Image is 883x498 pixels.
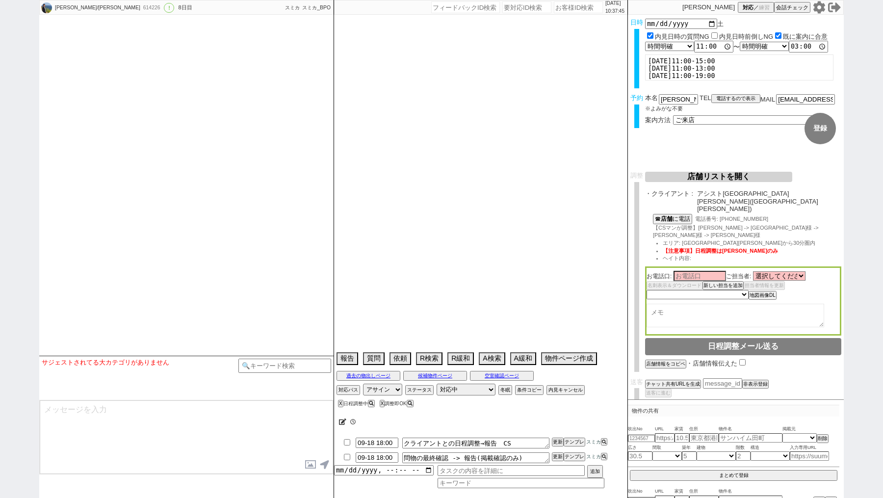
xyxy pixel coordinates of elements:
span: TEL [700,94,711,102]
span: 会話チェック [776,4,808,11]
button: 対応／練習 [738,2,774,13]
span: 建物 [697,444,736,452]
div: サジェストされてる大カテゴリがありません [42,359,238,367]
button: A緩和 [510,352,536,365]
span: 広さ [628,444,652,452]
button: 新しい担当を追加 [702,281,744,290]
span: URL [655,425,675,433]
button: A検索 [479,352,505,365]
input: お電話口 [674,271,726,281]
p: 物件の共有 [628,405,839,417]
button: X [338,400,343,407]
span: アシスト[GEOGRAPHIC_DATA][PERSON_NAME]([GEOGRAPHIC_DATA][PERSON_NAME]) [697,190,841,213]
span: ヘイト内容: [663,255,691,261]
span: 送客 [630,378,643,386]
input: サンハイム田町 [719,433,782,443]
div: 日程調整中 [338,401,377,406]
input: 5 [682,451,697,461]
button: 店舗情報をコピペ [645,360,686,368]
p: 10:37:45 [605,7,624,15]
input: 東京都港区海岸３ [689,433,719,443]
span: 電話番号: [PHONE_NUMBER] [695,216,768,222]
button: テンプレ [564,438,585,446]
button: 冬眠 [498,385,512,395]
div: ! [164,3,174,13]
span: 住所 [689,425,719,433]
button: チャット共有URLを生成 [645,380,701,389]
button: 候補物件ページ [403,371,467,381]
button: 非表示登録 [742,380,769,389]
label: 内見日時の質問NG [655,33,709,40]
button: 会話チェック [774,2,810,13]
span: 物件名 [719,488,782,496]
span: エリア: [GEOGRAPHIC_DATA][PERSON_NAME]から30分圏内 [663,240,815,246]
input: お客様ID検索 [554,1,603,13]
span: 予約 [630,94,643,102]
span: 対応 [743,4,753,11]
span: MAIL [760,96,775,103]
span: 【CSマンが調整】[PERSON_NAME] -> [GEOGRAPHIC_DATA]様 -> [PERSON_NAME]様 -> [PERSON_NAME]様 [653,225,819,238]
input: 🔍キーワード検索 [238,359,331,373]
button: 地図画像DL [749,291,777,300]
button: R検索 [416,352,442,365]
button: 日程調整メール送る [645,338,841,355]
input: 1234567 [628,435,655,442]
button: 電話するので表示 [711,94,760,103]
span: 物件名 [719,425,782,433]
button: 担当者情報を更新 [744,281,785,290]
span: 掲載元 [782,425,796,433]
span: ※よみがな不要 [645,105,683,111]
button: ☎店舗に電話 [653,214,692,224]
input: タスクの内容を詳細に [438,465,585,476]
span: 階数 [736,444,751,452]
span: スミカ [585,454,601,459]
span: 家賃 [675,425,689,433]
span: ・クライアント : [645,190,693,213]
span: 土 [717,20,724,27]
button: 店舗リストを開く [645,172,792,182]
span: 案内方法 [645,116,671,124]
div: 調整即OK [380,401,416,406]
span: 練習 [759,4,770,11]
b: 店舗 [661,215,673,222]
label: 既に案内に合意 [783,33,828,40]
button: 物件ページ作成 [541,352,597,365]
button: R緩和 [447,352,474,365]
input: フィードバックID検索 [431,1,500,13]
span: ご担当者: [726,273,751,280]
span: ・店舗情報伝えた [686,360,737,367]
button: 空室確認ページ [470,371,534,381]
span: 間取 [652,444,682,452]
button: 条件コピー [515,385,544,395]
button: 過去の物出しページ [337,371,400,381]
button: 更新 [552,452,564,461]
input: 2 [736,451,751,461]
span: 構造 [751,444,790,452]
div: 8日目 [178,4,192,12]
input: 要対応ID検索 [502,1,551,13]
button: 登録 [805,113,836,144]
img: 0hnrCx0cKCMV1uASUfEu9PIh5RMjdNcGhPEWV8MwgFZ2pXOHZbEjV8Og8Da2tQNyJeFjB3aQxWaWtiEkY7cFfNaWkxb2pXNXA... [41,2,52,13]
span: お電話口: [647,273,672,280]
button: 削除 [817,434,829,443]
button: 依頼 [390,352,411,365]
div: 614226 [140,4,162,12]
button: まとめて登録 [630,470,837,481]
span: 住所 [689,488,719,496]
button: 内見キャンセル [546,385,585,395]
div: 〜 [645,41,841,52]
button: 対応パス [337,385,360,395]
span: スミカ [285,5,300,10]
button: 追加 [587,465,603,478]
input: message_id [703,378,742,389]
button: テンプレ [564,452,585,461]
span: URL [655,488,675,496]
button: 報告 [337,352,358,365]
button: ステータス [405,385,434,395]
span: 本名 [645,94,658,105]
button: 質問 [363,352,385,365]
span: 家賃 [675,488,689,496]
span: 【注意事項】日程調整は[PERSON_NAME]のみ [663,248,778,254]
button: 名刺表示＆ダウンロード [647,281,702,290]
span: スミカ_BPO [302,5,331,10]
